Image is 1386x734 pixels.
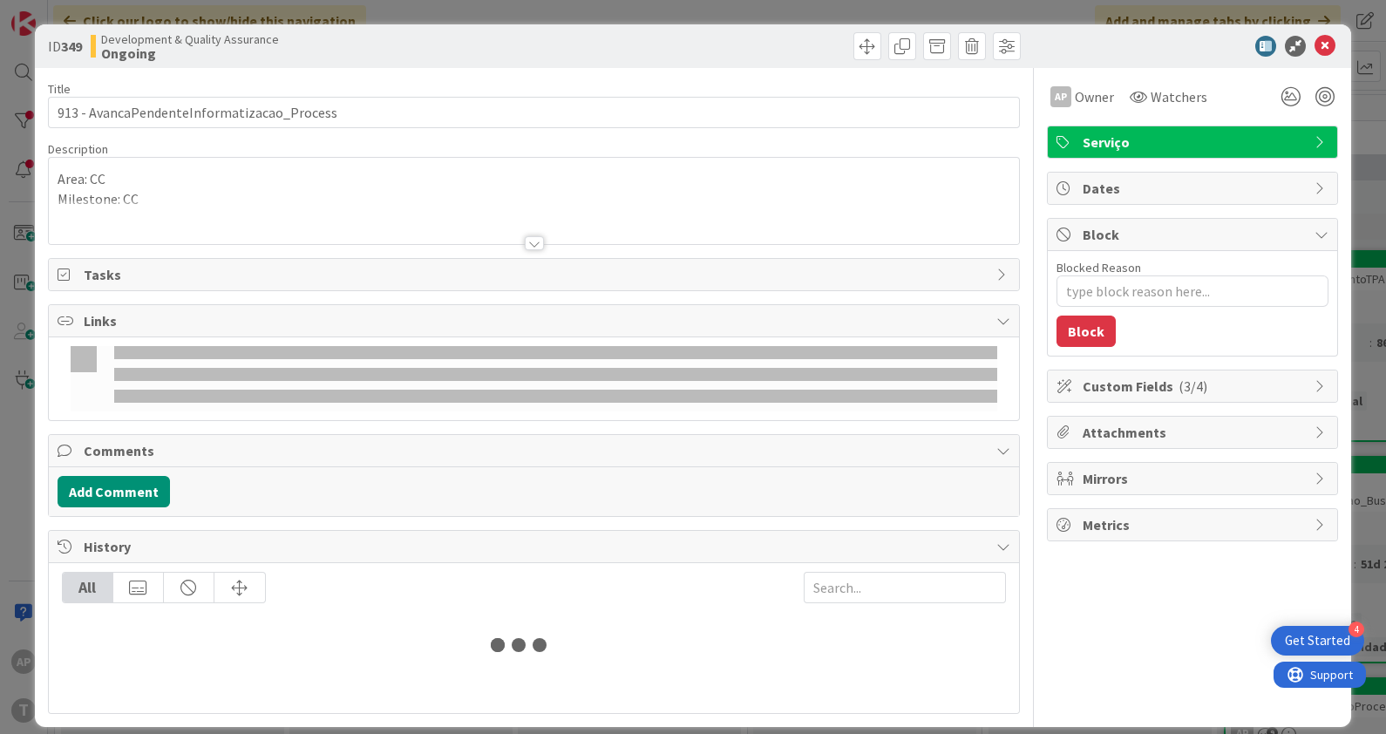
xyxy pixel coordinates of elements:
input: Search... [804,572,1006,603]
span: Watchers [1151,86,1207,107]
span: Tasks [84,264,989,285]
b: Ongoing [101,46,279,60]
span: Links [84,310,989,331]
span: Custom Fields [1083,376,1306,397]
span: Serviço [1083,132,1306,153]
div: AP [1050,86,1071,107]
span: Description [48,141,108,157]
label: Title [48,81,71,97]
b: 349 [61,37,82,55]
span: ( 3/4 ) [1179,377,1207,395]
p: Area: CC [58,169,1011,189]
button: Add Comment [58,476,170,507]
span: Metrics [1083,514,1306,535]
span: Mirrors [1083,468,1306,489]
input: type card name here... [48,97,1021,128]
div: Open Get Started checklist, remaining modules: 4 [1271,626,1364,656]
span: Attachments [1083,422,1306,443]
span: History [84,536,989,557]
label: Blocked Reason [1056,260,1141,275]
div: 4 [1349,622,1364,637]
div: All [63,573,113,602]
div: Get Started [1285,632,1350,649]
button: Block [1056,316,1116,347]
p: Milestone: CC [58,189,1011,209]
span: Development & Quality Assurance [101,32,279,46]
span: ID [48,36,82,57]
span: Dates [1083,178,1306,199]
span: Comments [84,440,989,461]
span: Block [1083,224,1306,245]
span: Support [37,3,79,24]
span: Owner [1075,86,1114,107]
